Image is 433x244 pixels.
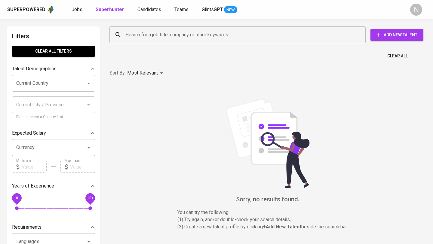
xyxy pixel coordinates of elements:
[96,7,124,12] b: Superhunter
[7,6,45,13] div: Superpowered
[87,196,93,200] span: 10+
[109,194,426,204] h6: Sorry, no results found.
[387,52,408,60] span: Clear All
[177,223,358,230] p: (2) Create a new talent profile by clicking beside the search bar.
[263,224,301,230] b: + Add New Talent
[174,7,189,12] span: Teams
[16,114,91,120] p: Please select a Country first
[22,161,47,173] input: Value
[137,6,162,14] a: Candidates
[127,68,165,79] div: Most Relevant
[12,221,95,233] div: Requirements
[12,127,95,139] div: Expected Salary
[72,6,84,14] a: Jobs
[177,209,358,216] p: You can try the following :
[47,5,55,14] img: app logo
[12,46,95,57] button: Clear All filters
[17,47,90,55] span: Clear All filters
[109,69,125,77] p: Sort By
[7,5,55,14] a: Superpoweredapp logo
[202,6,237,14] a: GlintsGPT NEW
[12,65,57,72] p: Talent Demographics
[410,4,422,16] div: N
[12,182,54,190] p: Years of Experience
[16,196,18,200] span: 0
[96,6,125,14] a: Superhunter
[202,7,223,12] span: GlintsGPT
[385,50,410,62] button: Clear All
[375,31,419,39] span: Add New Talent
[223,98,313,188] img: file_searching.svg
[370,29,423,41] button: Add New Talent
[224,7,237,13] span: NEW
[174,6,190,14] a: Teams
[84,143,93,152] button: Open
[12,180,95,192] div: Years of Experience
[137,7,161,12] span: Candidates
[12,130,46,137] p: Expected Salary
[12,63,95,75] div: Talent Demographics
[127,69,158,77] p: Most Relevant
[84,79,93,87] button: Open
[70,161,95,173] input: Value
[12,31,95,41] h6: Filters
[72,7,82,12] span: Jobs
[177,216,358,223] p: (1) Try again, and/or double-check your search details,
[12,224,41,231] p: Requirements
